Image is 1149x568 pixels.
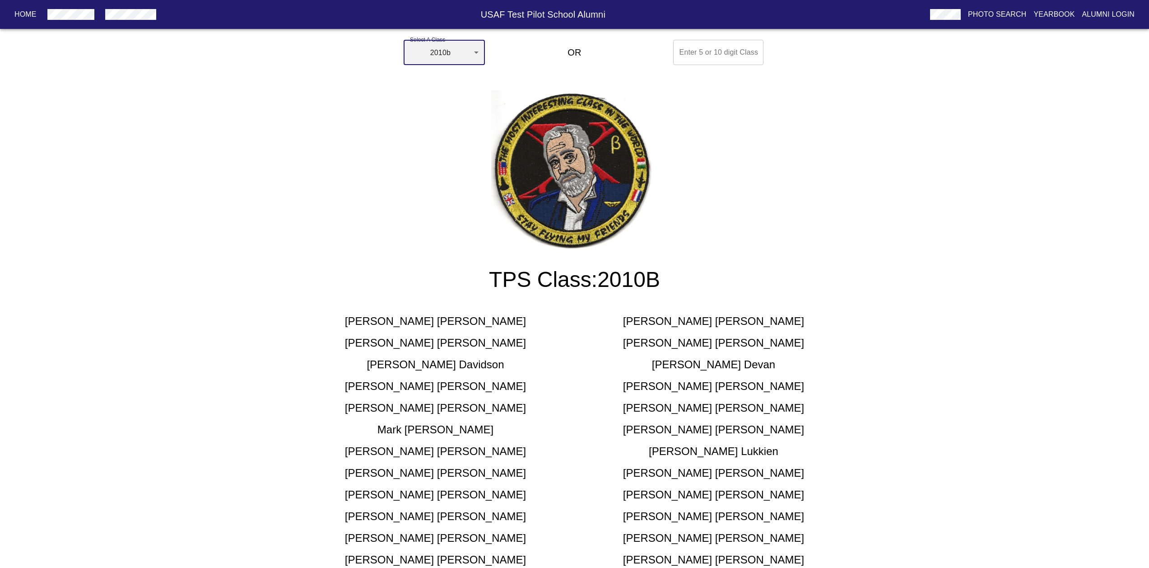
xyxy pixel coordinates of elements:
[623,488,804,502] h5: [PERSON_NAME] [PERSON_NAME]
[345,444,526,459] h5: [PERSON_NAME] [PERSON_NAME]
[345,336,526,350] h5: [PERSON_NAME] [PERSON_NAME]
[160,7,926,22] h6: USAF Test Pilot School Alumni
[345,553,526,567] h5: [PERSON_NAME] [PERSON_NAME]
[623,466,804,480] h5: [PERSON_NAME] [PERSON_NAME]
[568,45,581,60] h6: OR
[11,6,40,23] button: Home
[1079,6,1139,23] button: Alumni Login
[345,314,526,329] h5: [PERSON_NAME] [PERSON_NAME]
[297,267,853,292] h3: TPS Class: 2010B
[623,314,804,329] h5: [PERSON_NAME] [PERSON_NAME]
[623,553,804,567] h5: [PERSON_NAME] [PERSON_NAME]
[649,444,778,459] h5: [PERSON_NAME] Lukkien
[491,90,658,251] img: 2010b
[345,488,526,502] h5: [PERSON_NAME] [PERSON_NAME]
[623,336,804,350] h5: [PERSON_NAME] [PERSON_NAME]
[377,422,493,437] h5: Mark [PERSON_NAME]
[1033,9,1075,20] p: Yearbook
[345,531,526,545] h5: [PERSON_NAME] [PERSON_NAME]
[623,379,804,394] h5: [PERSON_NAME] [PERSON_NAME]
[964,6,1030,23] button: Photo Search
[404,40,485,65] div: 2010b
[367,357,504,372] h5: [PERSON_NAME] Davidson
[1030,6,1078,23] button: Yearbook
[652,357,775,372] h5: [PERSON_NAME] Devan
[345,509,526,524] h5: [PERSON_NAME] [PERSON_NAME]
[1082,9,1135,20] p: Alumni Login
[623,401,804,415] h5: [PERSON_NAME] [PERSON_NAME]
[345,466,526,480] h5: [PERSON_NAME] [PERSON_NAME]
[14,9,37,20] p: Home
[623,509,804,524] h5: [PERSON_NAME] [PERSON_NAME]
[968,9,1027,20] p: Photo Search
[345,401,526,415] h5: [PERSON_NAME] [PERSON_NAME]
[623,531,804,545] h5: [PERSON_NAME] [PERSON_NAME]
[623,422,804,437] h5: [PERSON_NAME] [PERSON_NAME]
[345,379,526,394] h5: [PERSON_NAME] [PERSON_NAME]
